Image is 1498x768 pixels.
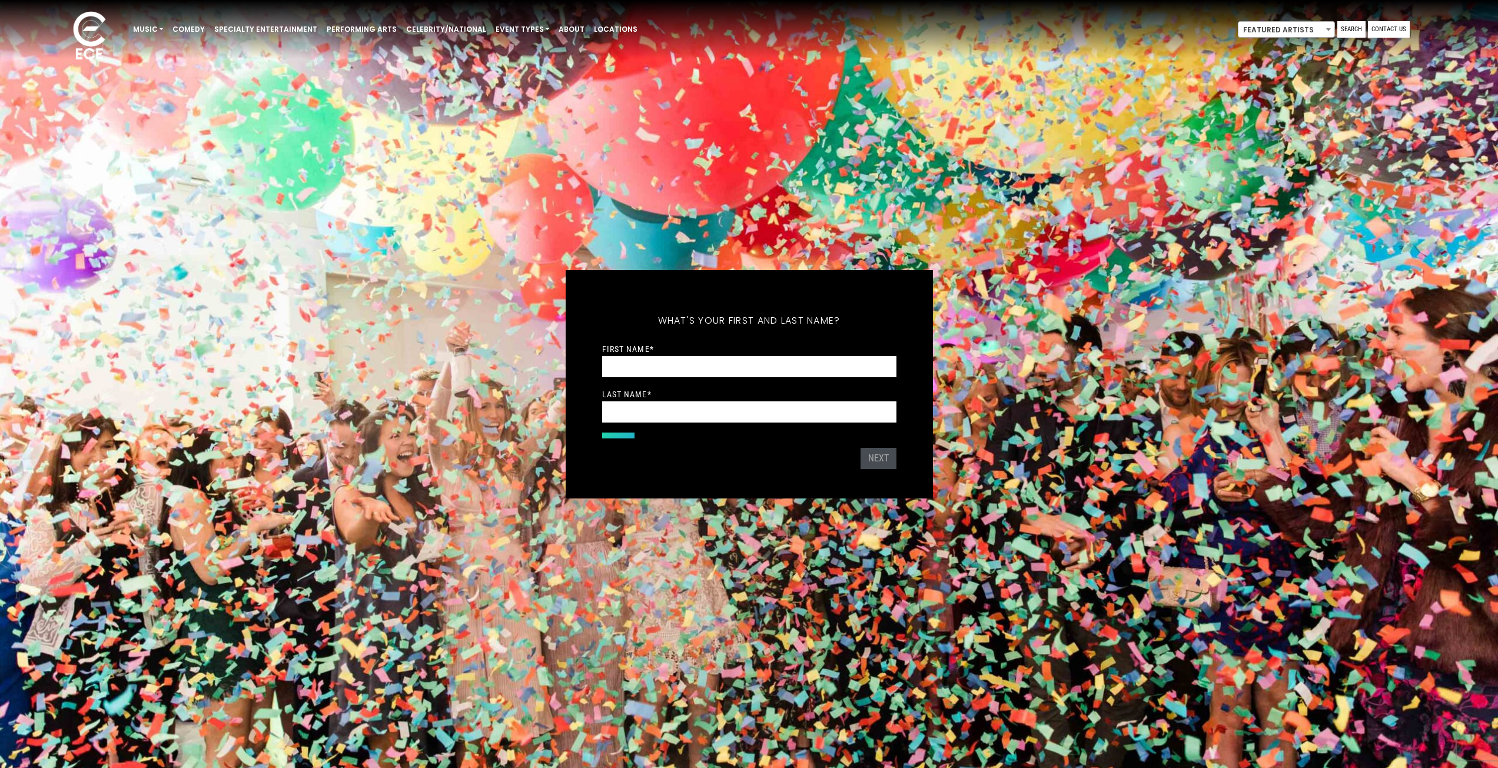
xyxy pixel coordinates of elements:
span: Featured Artists [1238,22,1334,38]
label: Last Name [602,389,652,400]
img: ece_new_logo_whitev2-1.png [60,8,119,65]
a: Celebrity/National [401,19,491,39]
a: Search [1337,21,1366,38]
span: Featured Artists [1238,21,1335,38]
a: Event Types [491,19,554,39]
a: Specialty Entertainment [210,19,322,39]
a: About [554,19,589,39]
a: Performing Arts [322,19,401,39]
a: Locations [589,19,642,39]
a: Music [128,19,168,39]
a: Contact Us [1368,21,1410,38]
h5: What's your first and last name? [602,300,896,342]
a: Comedy [168,19,210,39]
label: First Name [602,344,654,354]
